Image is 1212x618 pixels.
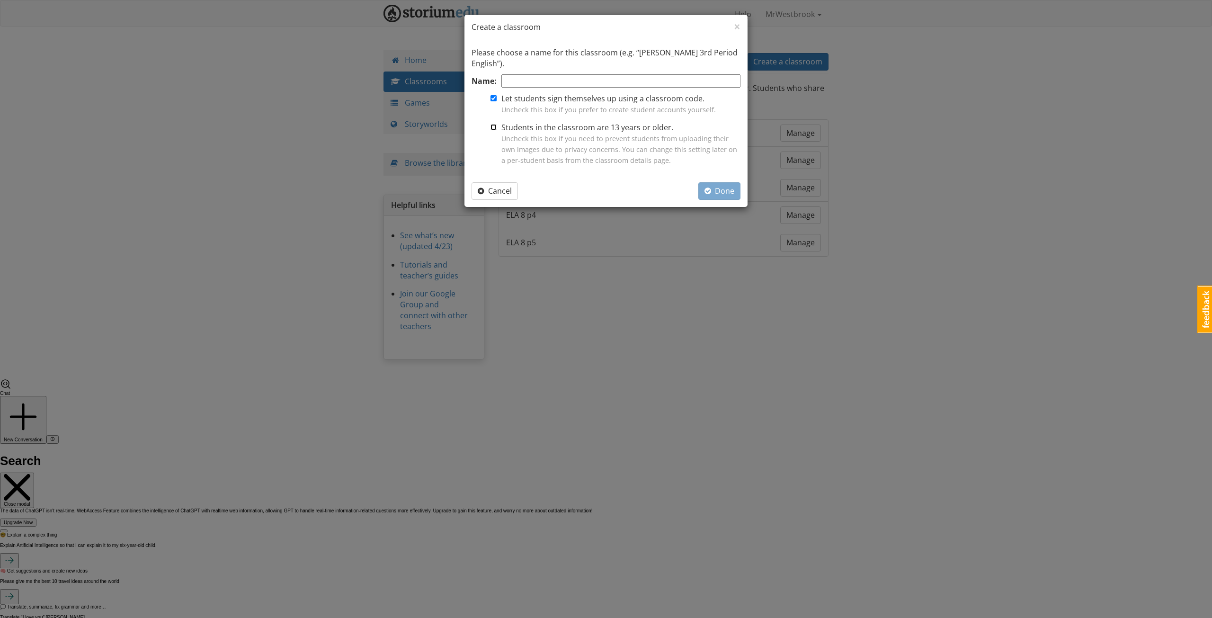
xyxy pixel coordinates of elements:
[501,105,716,114] span: Uncheck this box if you prefer to create student accounts yourself.
[698,182,740,200] button: Done
[472,182,518,200] button: Cancel
[501,122,740,165] label: Students in the classroom are 13 years or older.
[734,18,740,34] span: ×
[478,186,512,196] span: Cancel
[464,15,748,40] div: Create a classroom
[704,186,734,196] span: Done
[472,76,497,87] label: Name:
[472,47,740,69] p: Please choose a name for this classroom (e.g. “[PERSON_NAME] 3rd Period English”).
[501,93,716,115] label: Let students sign themselves up using a classroom code.
[501,134,737,165] span: Uncheck this box if you need to prevent students from uploading their own images due to privacy c...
